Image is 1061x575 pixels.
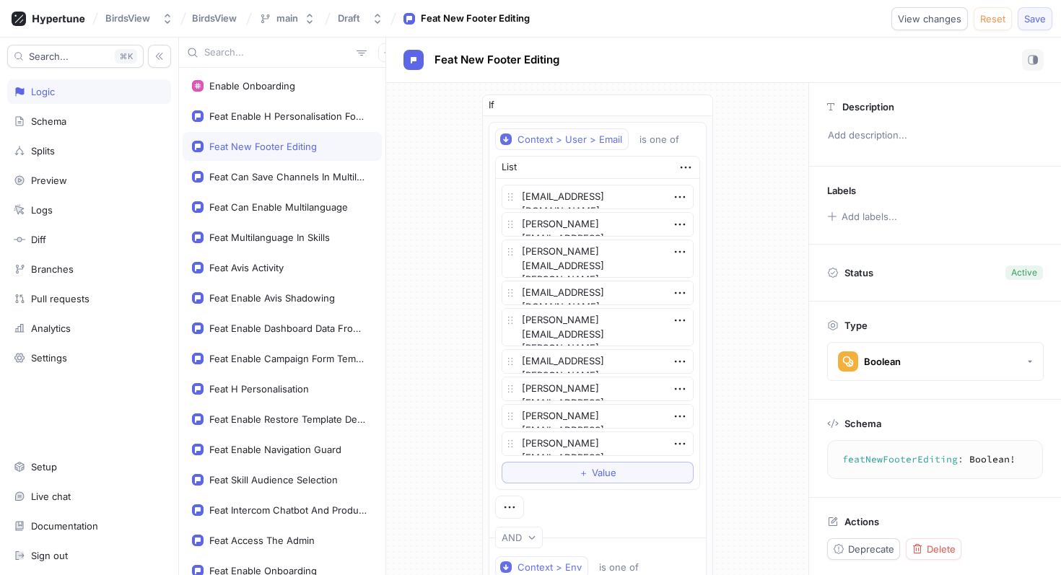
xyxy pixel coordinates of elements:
button: main [253,6,321,30]
p: Schema [844,418,881,429]
p: Description [842,101,894,113]
button: View changes [891,7,968,30]
div: Logic [31,86,55,97]
div: Feat Intercom Chatbot And Product Tour [209,504,367,516]
div: Feat Multilanguage In Skills [209,232,330,243]
span: Delete [927,545,956,553]
span: Feat New Footer Editing [435,54,559,66]
p: Status [844,263,873,283]
div: Feat Enable Campaign Form Template Editor Guard [209,353,367,364]
div: Live chat [31,491,71,502]
p: Type [844,320,868,331]
div: Settings [31,352,67,364]
div: Feat Enable Restore Template Design [209,413,367,425]
span: Deprecate [848,545,894,553]
textarea: [EMAIL_ADDRESS][PERSON_NAME][DOMAIN_NAME] [502,349,694,374]
div: Branches [31,263,74,275]
div: Feat New Footer Editing [421,12,530,26]
span: BirdsView [192,13,237,23]
div: Documentation [31,520,98,532]
span: View changes [898,14,961,23]
textarea: [PERSON_NAME][EMAIL_ADDRESS][DOMAIN_NAME] [502,377,694,401]
div: Boolean [864,356,901,368]
button: Save [1018,7,1052,30]
button: Draft [332,6,389,30]
span: Save [1024,14,1046,23]
a: Documentation [7,514,171,538]
textarea: [PERSON_NAME][EMAIL_ADDRESS][PERSON_NAME][DOMAIN_NAME] [502,240,694,278]
button: Context > User > Email [495,128,629,150]
div: Enable Onboarding [209,80,295,92]
div: Active [1011,266,1037,279]
div: Feat Enable Dashboard Data From Timescale [209,322,367,334]
span: Reset [980,14,1005,23]
button: Reset [974,7,1012,30]
input: Search... [204,45,351,60]
span: ＋ [579,468,588,477]
button: is one of [633,128,700,150]
div: Feat Avis Activity [209,262,284,273]
button: ＋Value [502,462,694,483]
div: List [502,160,517,175]
div: Preview [31,175,67,186]
div: Splits [31,145,55,157]
div: Feat Enable Avis Shadowing [209,292,335,304]
div: Feat Enable Navigation Guard [209,444,341,455]
textarea: [PERSON_NAME][EMAIL_ADDRESS][PERSON_NAME][DOMAIN_NAME] [502,308,694,346]
span: Search... [29,52,69,61]
div: Feat Can Enable Multilanguage [209,201,348,213]
textarea: [EMAIL_ADDRESS][DOMAIN_NAME] [502,281,694,305]
div: Diff [31,234,46,245]
button: Delete [906,538,961,560]
div: Analytics [31,322,71,334]
div: Feat H Personalisation [209,383,309,395]
div: Draft [338,12,360,25]
div: Feat Can Save Channels In Multilanguage [209,171,367,183]
textarea: [PERSON_NAME][EMAIL_ADDRESS][DOMAIN_NAME] [502,431,694,456]
button: Search...K [7,45,144,68]
div: main [276,12,298,25]
div: BirdsView [105,12,150,25]
textarea: [PERSON_NAME][EMAIL_ADDRESS][DOMAIN_NAME] [502,404,694,429]
textarea: [PERSON_NAME][EMAIL_ADDRESS][PERSON_NAME][DOMAIN_NAME] [502,212,694,237]
div: Sign out [31,550,68,561]
p: If [489,98,494,113]
div: Setup [31,461,57,473]
p: Add description... [821,123,1049,148]
div: Logs [31,204,53,216]
div: Feat New Footer Editing [209,141,317,152]
div: is one of [599,561,639,574]
button: BirdsView [100,6,179,30]
div: K [115,49,137,63]
div: Context > User > Email [518,133,622,146]
textarea: [EMAIL_ADDRESS][DOMAIN_NAME] [502,185,694,209]
div: Pull requests [31,293,89,304]
button: Add labels... [822,207,901,226]
div: Context > Env [518,561,582,574]
p: Actions [844,516,879,527]
div: Feat Enable H Personalisation For Missing Skills [209,110,367,122]
button: Boolean [827,342,1044,381]
textarea: featNewFooterEditing: Boolean! [834,447,1036,473]
button: Deprecate [827,538,900,560]
button: AND [495,527,543,548]
p: Labels [827,185,856,196]
span: Value [592,468,616,477]
div: Feat Skill Audience Selection [209,474,338,486]
div: Schema [31,115,66,127]
div: AND [502,532,522,544]
div: Feat Access The Admin [209,535,315,546]
div: is one of [639,133,679,146]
